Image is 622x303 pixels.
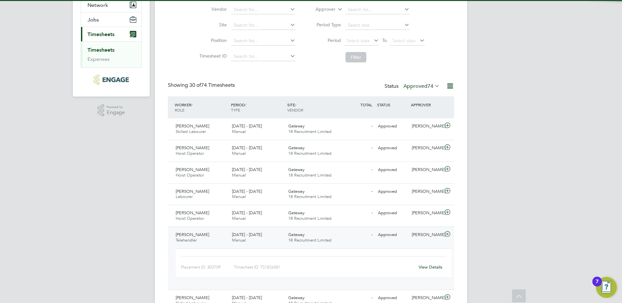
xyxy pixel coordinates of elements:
img: legacie-logo-retina.png [94,74,128,85]
span: Network [88,2,108,8]
button: Timesheets [81,27,142,41]
span: 74 [427,83,433,89]
div: - [342,186,375,197]
div: Approved [375,230,409,240]
span: 18 Recruitment Limited [288,216,331,221]
a: Go to home page [81,74,142,85]
a: View Details [419,264,442,270]
span: Gateway [288,145,304,151]
div: SITE [286,99,342,116]
span: 74 Timesheets [189,82,235,88]
div: - [342,208,375,218]
span: Select date [392,38,416,44]
span: Manual [232,172,246,178]
span: [DATE] - [DATE] [232,232,262,237]
span: Gateway [288,123,304,129]
input: Search for... [231,36,295,46]
div: [PERSON_NAME] [409,208,443,218]
input: Search for... [231,52,295,61]
div: Timesheets [81,41,142,68]
label: Position [197,37,227,43]
input: Search for... [231,21,295,30]
div: [PERSON_NAME] [409,230,443,240]
span: [PERSON_NAME] [176,210,209,216]
div: APPROVER [409,99,443,111]
span: Manual [232,237,246,243]
span: Engage [107,110,125,115]
span: [PERSON_NAME] [176,232,209,237]
div: 7 [596,282,599,290]
label: Period [312,37,341,43]
span: [DATE] - [DATE] [232,167,262,172]
span: Powered by [107,104,125,110]
span: ROLE [175,107,184,112]
div: WORKER [173,99,229,116]
span: 18 Recruitment Limited [288,237,331,243]
span: [PERSON_NAME] [176,295,209,300]
div: PERIOD [229,99,286,116]
span: 30 of [189,82,201,88]
span: [DATE] - [DATE] [232,295,262,300]
div: [PERSON_NAME] [409,165,443,175]
span: Jobs [88,17,99,23]
span: 18 Recruitment Limited [288,151,331,156]
div: - [342,121,375,132]
span: Hoist Operator [176,172,204,178]
div: Approved [375,143,409,153]
span: Labourer [176,194,193,199]
span: / [191,102,193,107]
button: Open Resource Center, 7 new notifications [596,277,617,298]
label: Approver [306,6,335,13]
span: [DATE] - [DATE] [232,145,262,151]
span: Manual [232,194,246,199]
div: Approved [375,165,409,175]
a: Powered byEngage [98,104,125,117]
input: Search for... [345,5,410,14]
span: Telehandler [176,237,197,243]
label: Site [197,22,227,28]
div: - [342,230,375,240]
label: Approved [403,83,440,89]
span: Skilled Labourer [176,129,206,134]
span: [DATE] - [DATE] [232,123,262,129]
label: Period Type [312,22,341,28]
span: / [245,102,246,107]
div: Approved [375,208,409,218]
span: Manual [232,151,246,156]
div: [PERSON_NAME] [409,186,443,197]
span: Select date [346,38,370,44]
span: Manual [232,129,246,134]
button: Jobs [81,12,142,27]
div: Approved [375,121,409,132]
a: Timesheets [88,47,115,53]
span: TOTAL [360,102,372,107]
div: Status [385,82,441,91]
span: [DATE] - [DATE] [232,210,262,216]
div: [PERSON_NAME] [409,143,443,153]
div: Approved [375,186,409,197]
label: Vendor [197,6,227,12]
div: [PERSON_NAME] [409,121,443,132]
div: Showing [168,82,236,89]
span: [PERSON_NAME] [176,123,209,129]
span: Hoist Operator [176,151,204,156]
div: Placement ID: 303709 [181,262,234,272]
div: - [342,165,375,175]
span: Gateway [288,232,304,237]
span: Gateway [288,295,304,300]
div: STATUS [375,99,409,111]
span: [PERSON_NAME] [176,189,209,194]
input: Select one [345,21,410,30]
div: - [342,143,375,153]
span: Hoist Operator [176,216,204,221]
span: VENDOR [287,107,303,112]
span: Gateway [288,167,304,172]
button: Filter [345,52,366,62]
span: To [380,36,389,45]
span: Timesheets [88,31,115,37]
div: Timesheet ID: TS1826581 [234,262,414,272]
span: / [295,102,296,107]
span: [PERSON_NAME] [176,167,209,172]
span: 18 Recruitment Limited [288,172,331,178]
span: 18 Recruitment Limited [288,129,331,134]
